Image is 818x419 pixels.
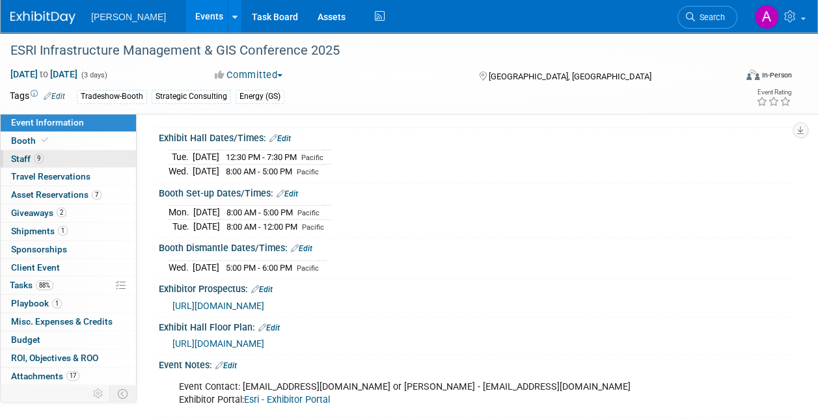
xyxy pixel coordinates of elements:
[193,206,220,220] td: [DATE]
[210,68,288,82] button: Committed
[11,334,40,345] span: Budget
[1,186,136,204] a: Asset Reservations7
[193,150,219,165] td: [DATE]
[291,244,312,253] a: Edit
[11,298,62,308] span: Playbook
[11,371,79,381] span: Attachments
[11,189,102,200] span: Asset Reservations
[1,368,136,385] a: Attachments17
[226,208,293,217] span: 8:00 AM - 5:00 PM
[170,374,666,413] div: Event Contact: [EMAIL_ADDRESS][DOMAIN_NAME] or [PERSON_NAME] - [EMAIL_ADDRESS][DOMAIN_NAME] Exhib...
[169,206,193,220] td: Mon.
[1,331,136,349] a: Budget
[159,355,792,372] div: Event Notes:
[169,219,193,233] td: Tue.
[226,167,292,176] span: 8:00 AM - 5:00 PM
[152,90,231,103] div: Strategic Consulting
[251,285,273,294] a: Edit
[169,165,193,178] td: Wed.
[6,39,725,62] div: ESRI Infrastructure Management & GIS Conference 2025
[11,154,44,164] span: Staff
[302,223,324,232] span: Pacific
[11,244,67,254] span: Sponsorships
[756,89,791,96] div: Event Rating
[297,168,319,176] span: Pacific
[761,70,792,80] div: In-Person
[754,5,779,29] img: Amy Reese
[489,72,651,81] span: [GEOGRAPHIC_DATA], [GEOGRAPHIC_DATA]
[169,260,193,274] td: Wed.
[746,70,759,80] img: Format-Inperson.png
[301,154,323,162] span: Pacific
[42,137,48,144] i: Booth reservation complete
[1,114,136,131] a: Event Information
[193,260,219,274] td: [DATE]
[58,226,68,236] span: 1
[169,150,193,165] td: Tue.
[1,204,136,222] a: Giveaways2
[226,222,297,232] span: 8:00 AM - 12:00 PM
[1,150,136,168] a: Staff9
[77,90,147,103] div: Tradeshow-Booth
[92,190,102,200] span: 7
[1,241,136,258] a: Sponsorships
[226,152,297,162] span: 12:30 PM - 7:30 PM
[10,280,53,290] span: Tasks
[11,262,60,273] span: Client Event
[1,295,136,312] a: Playbook1
[159,183,792,200] div: Booth Set-up Dates/Times:
[1,313,136,331] a: Misc. Expenses & Credits
[215,361,237,370] a: Edit
[34,154,44,163] span: 9
[277,189,298,198] a: Edit
[10,11,75,24] img: ExhibitDay
[52,299,62,308] span: 1
[38,69,50,79] span: to
[11,208,66,218] span: Giveaways
[10,89,65,104] td: Tags
[159,238,792,255] div: Booth Dismantle Dates/Times:
[159,128,792,145] div: Exhibit Hall Dates/Times:
[11,135,51,146] span: Booth
[1,168,136,185] a: Travel Reservations
[91,12,166,22] span: [PERSON_NAME]
[159,279,792,296] div: Exhibitor Prospectus:
[11,316,113,327] span: Misc. Expenses & Credits
[1,223,136,240] a: Shipments1
[110,385,137,402] td: Toggle Event Tabs
[695,12,725,22] span: Search
[678,68,792,87] div: Event Format
[11,171,90,182] span: Travel Reservations
[87,385,110,402] td: Personalize Event Tab Strip
[297,209,320,217] span: Pacific
[57,208,66,217] span: 2
[244,394,330,405] a: Esri - Exhibitor Portal
[11,117,84,128] span: Event Information
[258,323,280,332] a: Edit
[1,349,136,367] a: ROI, Objectives & ROO
[269,134,291,143] a: Edit
[1,277,136,294] a: Tasks88%
[172,301,264,311] a: [URL][DOMAIN_NAME]
[44,92,65,101] a: Edit
[80,71,107,79] span: (3 days)
[297,264,319,273] span: Pacific
[10,68,78,80] span: [DATE] [DATE]
[159,318,792,334] div: Exhibit Hall Floor Plan:
[1,132,136,150] a: Booth
[193,219,220,233] td: [DATE]
[226,263,292,273] span: 5:00 PM - 6:00 PM
[193,165,219,178] td: [DATE]
[236,90,284,103] div: Energy (GS)
[1,259,136,277] a: Client Event
[11,353,98,363] span: ROI, Objectives & ROO
[677,6,737,29] a: Search
[11,226,68,236] span: Shipments
[172,338,264,349] a: [URL][DOMAIN_NAME]
[36,280,53,290] span: 88%
[66,371,79,381] span: 17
